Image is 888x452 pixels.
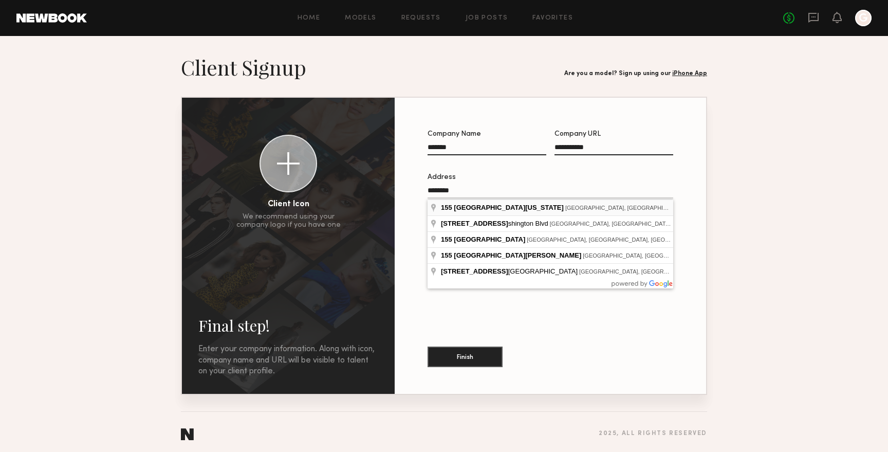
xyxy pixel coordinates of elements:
div: Are you a model? Sign up using our [564,70,707,77]
input: Address [428,187,673,198]
span: shington Blvd [441,220,550,227]
div: Client Icon [268,201,309,209]
span: [GEOGRAPHIC_DATA], [GEOGRAPHIC_DATA], [GEOGRAPHIC_DATA] [527,237,710,243]
a: iPhone App [672,70,707,77]
span: [GEOGRAPHIC_DATA], [GEOGRAPHIC_DATA], [GEOGRAPHIC_DATA] [579,268,762,275]
a: Favorites [532,15,573,22]
div: Address [428,174,673,181]
span: [GEOGRAPHIC_DATA][US_STATE] [454,204,564,211]
a: Job Posts [466,15,508,22]
a: Home [298,15,321,22]
span: [GEOGRAPHIC_DATA] [454,236,525,243]
span: [GEOGRAPHIC_DATA], [GEOGRAPHIC_DATA], [GEOGRAPHIC_DATA] [583,252,766,259]
span: [STREET_ADDRESS] [441,267,508,275]
div: Company Name [428,131,546,138]
div: Company URL [554,131,673,138]
button: Finish [428,347,503,367]
h2: Final step! [198,315,378,336]
span: [GEOGRAPHIC_DATA][PERSON_NAME] [454,251,581,259]
span: [STREET_ADDRESS] [441,220,508,227]
span: 155 [441,204,452,211]
h1: Client Signup [181,55,306,80]
span: [GEOGRAPHIC_DATA] [441,267,579,275]
input: Company URL [554,143,673,155]
a: Requests [401,15,441,22]
span: [GEOGRAPHIC_DATA], [GEOGRAPHIC_DATA], [GEOGRAPHIC_DATA] [550,221,733,227]
div: 2025 , all rights reserved [599,430,707,437]
input: Company Name [428,143,546,155]
a: Models [345,15,376,22]
a: G [855,10,872,26]
div: Enter your company information. Along with icon, company name and URL will be visible to talent o... [198,344,378,377]
span: 155 [441,236,452,243]
span: [GEOGRAPHIC_DATA], [GEOGRAPHIC_DATA], [GEOGRAPHIC_DATA] [565,205,748,211]
div: We recommend using your company logo if you have one [236,213,341,229]
span: 155 [441,251,452,259]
